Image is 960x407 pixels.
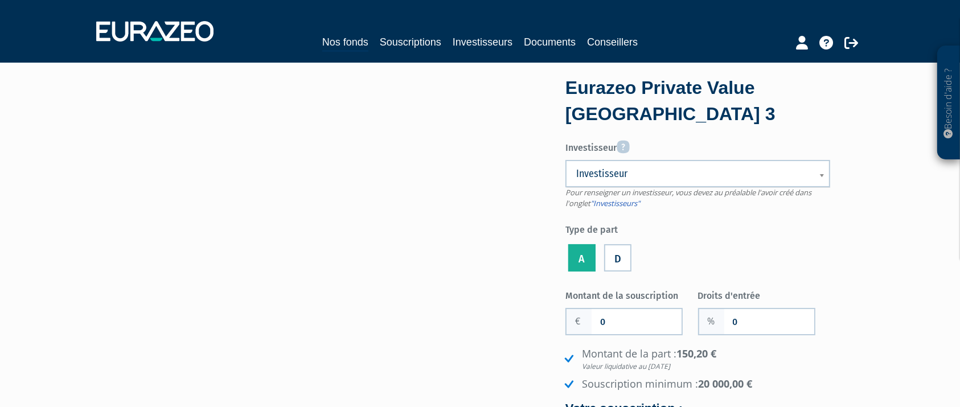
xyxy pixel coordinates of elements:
span: Pour renseigner un investisseur, vous devez au préalable l'avoir créé dans l'onglet [565,187,811,208]
label: A [568,244,596,272]
a: Investisseurs [453,34,512,50]
input: Frais d'entrée [724,309,814,334]
a: Nos fonds [322,34,368,52]
strong: 150,20 € [582,347,830,371]
li: Montant de la part : [562,347,830,371]
iframe: YouTube video player [130,80,532,306]
label: D [604,244,631,272]
strong: 20 000,00 € [698,377,752,390]
a: Souscriptions [380,34,441,50]
span: Investisseur [576,167,805,180]
a: Conseillers [587,34,638,50]
li: Souscription minimum : [562,377,830,392]
label: Droits d'entrée [698,286,831,303]
label: Montant de la souscription [565,286,698,303]
input: Montant de la souscription souhaité [592,309,682,334]
img: 1732889491-logotype_eurazeo_blanc_rvb.png [96,21,214,42]
div: Eurazeo Private Value [GEOGRAPHIC_DATA] 3 [565,75,830,127]
a: Documents [524,34,576,50]
a: "Investisseurs" [590,198,640,208]
em: Valeur liquidative au [DATE] [582,361,830,371]
p: Besoin d'aide ? [942,52,955,154]
label: Type de part [565,220,830,237]
label: Investisseur [565,136,830,155]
